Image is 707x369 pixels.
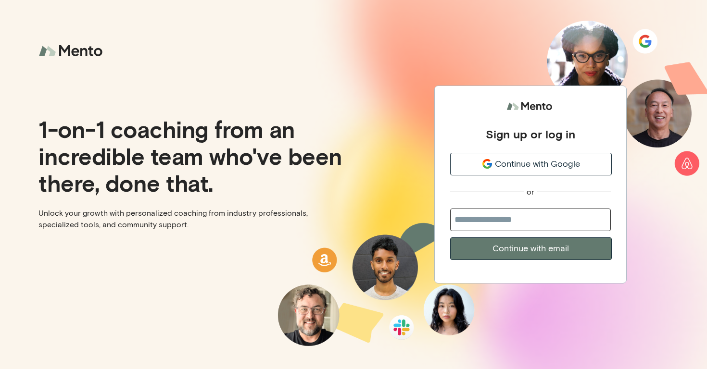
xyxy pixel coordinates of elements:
[38,38,106,64] img: logo
[527,187,534,197] div: or
[450,153,612,175] button: Continue with Google
[38,115,346,196] p: 1-on-1 coaching from an incredible team who've been there, done that.
[506,98,555,115] img: logo.svg
[486,127,575,141] div: Sign up or log in
[495,158,580,171] span: Continue with Google
[38,208,346,231] p: Unlock your growth with personalized coaching from industry professionals, specialized tools, and...
[450,237,612,260] button: Continue with email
